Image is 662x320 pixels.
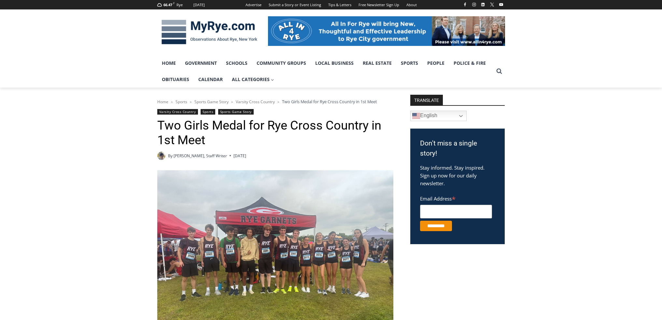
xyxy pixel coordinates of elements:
[461,1,469,8] a: Facebook
[221,55,252,71] a: Schools
[358,55,396,71] a: Real Estate
[497,1,505,8] a: YouTube
[173,1,175,5] span: F
[233,153,246,159] time: [DATE]
[236,99,275,104] a: Varsity Cross Country
[201,109,215,115] a: Sports
[194,99,229,104] a: Sports Game Story
[157,109,198,115] a: Varsity Cross Country
[311,55,358,71] a: Local Business
[410,111,467,121] a: English
[157,15,261,49] img: MyRye.com
[410,95,443,105] strong: TRANSLATE
[479,1,487,8] a: Linkedin
[396,55,423,71] a: Sports
[157,98,393,105] nav: Breadcrumbs
[231,100,233,104] span: >
[227,71,279,88] a: All Categories
[420,138,495,159] h3: Don't miss a single story!
[277,100,279,104] span: >
[157,118,393,148] h1: Two Girls Medal for Rye Cross Country in 1st Meet
[282,99,377,104] span: Two Girls Medal for Rye Cross Country in 1st Meet
[163,2,172,7] span: 66.47
[157,99,168,104] a: Home
[190,100,192,104] span: >
[157,55,493,88] nav: Primary Navigation
[420,164,495,187] p: Stay informed. Stay inspired. Sign up now for our daily newsletter.
[493,65,505,77] button: View Search Form
[193,2,205,8] div: [DATE]
[157,55,180,71] a: Home
[171,100,173,104] span: >
[176,2,183,8] div: Rye
[174,153,227,159] a: [PERSON_NAME], Staff Writer
[180,55,221,71] a: Government
[449,55,490,71] a: Police & Fire
[470,1,478,8] a: Instagram
[488,1,496,8] a: X
[412,112,420,120] img: en
[420,192,492,204] label: Email Address
[157,152,165,160] img: (PHOTO: MyRye.com 2024 Head Intern, Editor and now Staff Writer Charlie Morris. Contributed.)Char...
[194,71,227,88] a: Calendar
[176,99,187,104] a: Sports
[232,76,274,83] span: All Categories
[268,16,505,46] img: All in for Rye
[157,152,165,160] a: Author image
[252,55,311,71] a: Community Groups
[157,71,194,88] a: Obituaries
[218,109,254,115] a: Sports Game Story
[423,55,449,71] a: People
[168,153,173,159] span: By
